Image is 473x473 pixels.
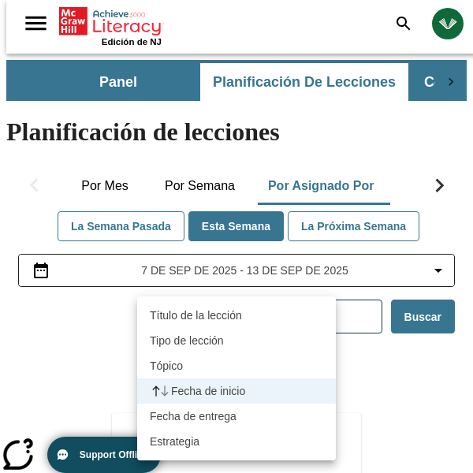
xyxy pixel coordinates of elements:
p: Tipo de lección [150,333,224,348]
p: Estrategia [150,434,199,449]
p: Tópico [150,358,183,374]
p: Título de la lección [150,307,242,323]
p: Fecha de inicio [171,383,245,399]
p: Fecha de entrega [150,408,236,424]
